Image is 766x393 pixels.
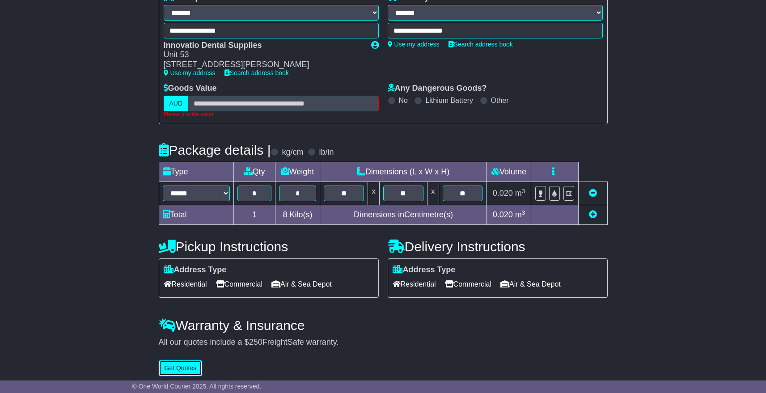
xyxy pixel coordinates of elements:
[425,96,473,105] label: Lithium Battery
[164,41,362,51] div: Innovatio Dental Supplies
[159,239,379,254] h4: Pickup Instructions
[449,41,513,48] a: Search address book
[216,277,262,291] span: Commercial
[491,96,509,105] label: Other
[132,383,262,390] span: © One World Courier 2025. All rights reserved.
[368,182,380,205] td: x
[164,265,227,275] label: Address Type
[282,148,303,157] label: kg/cm
[493,189,513,198] span: 0.020
[427,182,439,205] td: x
[164,69,216,76] a: Use my address
[319,148,334,157] label: lb/in
[275,162,320,182] td: Weight
[388,84,487,93] label: Any Dangerous Goods?
[159,143,271,157] h4: Package details |
[522,188,525,194] sup: 3
[159,360,203,376] button: Get Quotes
[589,210,597,219] a: Add new item
[589,189,597,198] a: Remove this item
[164,84,217,93] label: Goods Value
[399,96,408,105] label: No
[493,210,513,219] span: 0.020
[275,205,320,225] td: Kilo(s)
[249,338,262,347] span: 250
[320,162,487,182] td: Dimensions (L x W x H)
[393,277,436,291] span: Residential
[388,41,440,48] a: Use my address
[388,239,608,254] h4: Delivery Instructions
[164,111,379,118] div: Please provide value
[164,60,362,70] div: [STREET_ADDRESS][PERSON_NAME]
[283,210,287,219] span: 8
[271,277,332,291] span: Air & Sea Depot
[515,210,525,219] span: m
[159,162,233,182] td: Type
[445,277,491,291] span: Commercial
[320,205,487,225] td: Dimensions in Centimetre(s)
[164,50,362,60] div: Unit 53
[500,277,561,291] span: Air & Sea Depot
[393,265,456,275] label: Address Type
[159,205,233,225] td: Total
[233,162,275,182] td: Qty
[164,96,189,111] label: AUD
[515,189,525,198] span: m
[159,338,608,347] div: All our quotes include a $ FreightSafe warranty.
[224,69,289,76] a: Search address book
[522,209,525,216] sup: 3
[164,277,207,291] span: Residential
[233,205,275,225] td: 1
[159,318,608,333] h4: Warranty & Insurance
[487,162,531,182] td: Volume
